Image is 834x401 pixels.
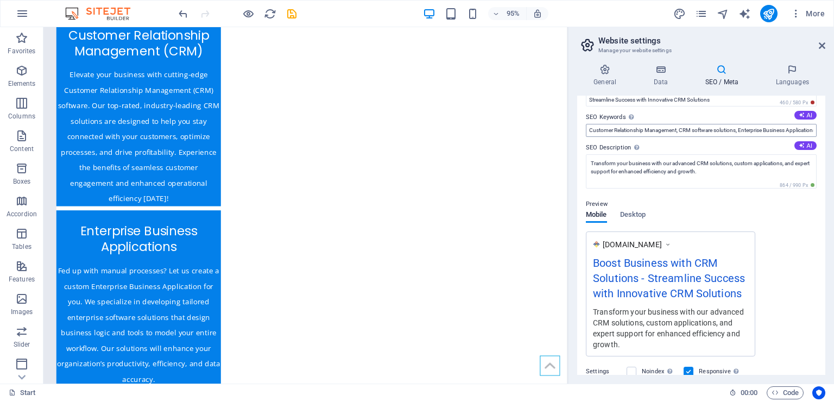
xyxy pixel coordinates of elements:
[8,47,35,55] p: Favorites
[9,275,35,284] p: Features
[264,8,276,20] i: Reload page
[717,8,729,20] i: Navigator
[62,7,144,20] img: Editor Logo
[586,141,817,154] label: SEO Description
[12,242,31,251] p: Tables
[812,386,825,399] button: Usercentrics
[778,181,817,189] span: 864 / 990 Px
[620,208,646,223] span: Desktop
[767,386,804,399] button: Code
[637,64,688,87] h4: Data
[13,177,31,186] p: Boxes
[242,7,255,20] button: Click here to leave preview mode and continue editing
[176,7,189,20] button: undo
[14,340,30,349] p: Slider
[738,7,751,20] button: text_generator
[504,7,522,20] h6: 95%
[586,365,621,378] label: Settings
[9,386,36,399] a: Click to cancel selection. Double-click to open Pages
[593,255,748,306] div: Boost Business with CRM Solutions - Streamline Success with Innovative CRM Solutions
[7,210,37,218] p: Accordion
[717,7,730,20] button: navigator
[762,8,775,20] i: Publish
[642,365,677,378] label: Noindex
[263,7,276,20] button: reload
[673,8,686,20] i: Design (Ctrl+Alt+Y)
[586,111,817,124] label: SEO Keywords
[673,7,686,20] button: design
[533,9,542,18] i: On resize automatically adjust zoom level to fit chosen device.
[748,389,750,397] span: :
[729,386,758,399] h6: Session time
[8,112,35,121] p: Columns
[586,211,646,231] div: Preview
[794,111,817,120] button: SEO Keywords
[759,64,825,87] h4: Languages
[598,46,804,55] h3: Manage your website settings
[586,198,608,211] p: Preview
[8,79,36,88] p: Elements
[586,208,607,223] span: Mobile
[778,99,817,106] span: 460 / 580 Px
[772,386,799,399] span: Code
[286,8,298,20] i: Save (Ctrl+S)
[786,5,829,22] button: More
[10,145,34,153] p: Content
[593,241,600,248] img: Atrix-Logo-S-2.png
[688,64,759,87] h4: SEO / Meta
[593,306,748,350] div: Transform your business with our advanced CRM solutions, custom applications, and expert support ...
[603,239,662,250] span: [DOMAIN_NAME]
[177,8,189,20] i: Undo: Change keywords (Ctrl+Z)
[741,386,757,399] span: 00 00
[760,5,778,22] button: publish
[699,365,742,378] label: Responsive
[791,8,825,19] span: More
[577,64,637,87] h4: General
[11,308,33,316] p: Images
[738,8,751,20] i: AI Writer
[488,7,527,20] button: 95%
[598,36,825,46] h2: Website settings
[695,8,707,20] i: Pages (Ctrl+Alt+S)
[695,7,708,20] button: pages
[586,93,817,106] input: Slogan...
[794,141,817,150] button: SEO Description
[285,7,298,20] button: save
